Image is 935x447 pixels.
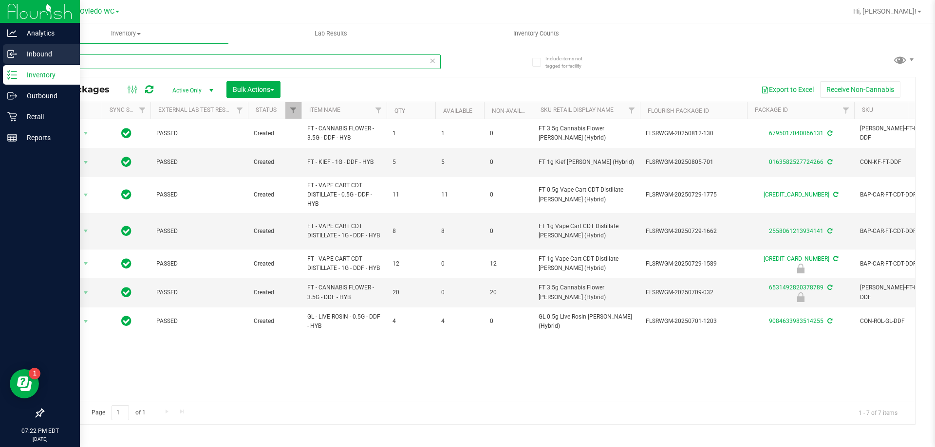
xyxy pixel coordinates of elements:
p: 07:22 PM EDT [4,427,75,435]
span: Created [254,227,296,236]
inline-svg: Inventory [7,70,17,80]
span: FT 1g Vape Cart CDT Distillate [PERSON_NAME] (Hybrid) [539,222,634,240]
button: Bulk Actions [226,81,280,98]
span: In Sync [121,155,131,169]
button: Receive Non-Cannabis [820,81,900,98]
span: FLSRWGM-20250729-1589 [646,259,741,268]
span: GL 0.5g Live Rosin [PERSON_NAME] (Hybrid) [539,312,634,331]
a: Filter [624,102,640,119]
span: Created [254,259,296,268]
span: FLSRWGM-20250805-701 [646,158,741,167]
span: All Packages [51,84,119,95]
span: FLSRWGM-20250812-130 [646,129,741,138]
span: Bulk Actions [233,86,274,93]
span: 4 [441,317,478,326]
span: Page of 1 [83,405,153,420]
span: Inventory Counts [500,29,572,38]
span: Created [254,158,296,167]
span: Clear [429,54,436,67]
span: 1 - 7 of 7 items [851,405,905,420]
span: 5 [393,158,430,167]
a: 9084633983514255 [769,318,823,324]
span: In Sync [121,286,131,299]
span: CON-KF-FT-DDF [860,158,934,167]
span: In Sync [121,224,131,238]
a: 6795017040066131 [769,130,823,137]
span: In Sync [121,257,131,270]
a: SKU [862,107,873,113]
a: Available [443,107,472,114]
span: BAP-CAR-FT-CDT-DDF.5M [860,190,934,199]
input: 1 [112,405,129,420]
span: FT 1g Vape Cart CDT Distillate [PERSON_NAME] (Hybrid) [539,254,634,273]
a: Filter [838,102,854,119]
span: FLSRWGM-20250701-1203 [646,317,741,326]
span: PASSED [156,190,242,199]
p: Inventory [17,69,75,81]
span: Sync from Compliance System [826,228,832,234]
span: PASSED [156,158,242,167]
span: 0 [441,288,478,297]
a: Inventory Counts [433,23,638,44]
button: Export to Excel [755,81,820,98]
span: PASSED [156,129,242,138]
iframe: Resource center [10,369,39,398]
span: Sync from Compliance System [826,284,832,291]
p: Outbound [17,90,75,102]
inline-svg: Inbound [7,49,17,59]
span: FT - KIEF - 1G - DDF - HYB [307,158,381,167]
span: 0 [490,158,527,167]
span: BAP-CAR-FT-CDT-DDF1M [860,227,934,236]
p: Reports [17,132,75,143]
span: select [80,257,92,270]
a: 2558061213934141 [769,228,823,234]
a: Lab Results [228,23,433,44]
a: Flourish Package ID [648,107,709,114]
span: PASSED [156,227,242,236]
span: FLSRWGM-20250729-1662 [646,227,741,236]
span: FT 1g Kief [PERSON_NAME] (Hybrid) [539,158,634,167]
a: Sync Status [110,107,147,113]
span: Sync from Compliance System [832,191,838,198]
span: 5 [441,158,478,167]
inline-svg: Analytics [7,28,17,38]
span: Oviedo WC [80,7,114,16]
span: Created [254,129,296,138]
a: Filter [371,102,387,119]
span: FT - VAPE CART CDT DISTILLATE - 0.5G - DDF - HYB [307,181,381,209]
span: In Sync [121,126,131,140]
span: 0 [441,259,478,268]
span: 0 [490,227,527,236]
span: 4 [393,317,430,326]
span: 0 [490,317,527,326]
p: Inbound [17,48,75,60]
span: Sync from Compliance System [832,255,838,262]
a: Non-Available [492,107,535,114]
span: 1 [441,129,478,138]
span: 8 [441,227,478,236]
span: 8 [393,227,430,236]
a: External Lab Test Result [158,107,235,113]
span: FT 0.5g Vape Cart CDT Distillate [PERSON_NAME] (Hybrid) [539,185,634,204]
span: FT 3.5g Cannabis Flower [PERSON_NAME] (Hybrid) [539,283,634,302]
span: FT - CANNABIS FLOWER - 3.5G - DDF - HYB [307,283,381,302]
span: In Sync [121,188,131,201]
span: Created [254,288,296,297]
span: 11 [393,190,430,199]
a: Filter [134,102,150,119]
span: In Sync [121,314,131,328]
a: [CREDIT_CARD_NUMBER] [764,255,829,262]
span: 20 [490,288,527,297]
span: select [80,315,92,328]
a: Item Name [309,107,340,113]
span: Created [254,190,296,199]
span: [PERSON_NAME]-FT-CAN-DDF [860,124,934,143]
span: FT - CANNABIS FLOWER - 3.5G - DDF - HYB [307,124,381,143]
span: 20 [393,288,430,297]
span: Inventory [23,29,228,38]
span: 0 [490,190,527,199]
div: Newly Received [746,264,856,273]
iframe: Resource center unread badge [29,368,40,379]
p: Retail [17,111,75,123]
